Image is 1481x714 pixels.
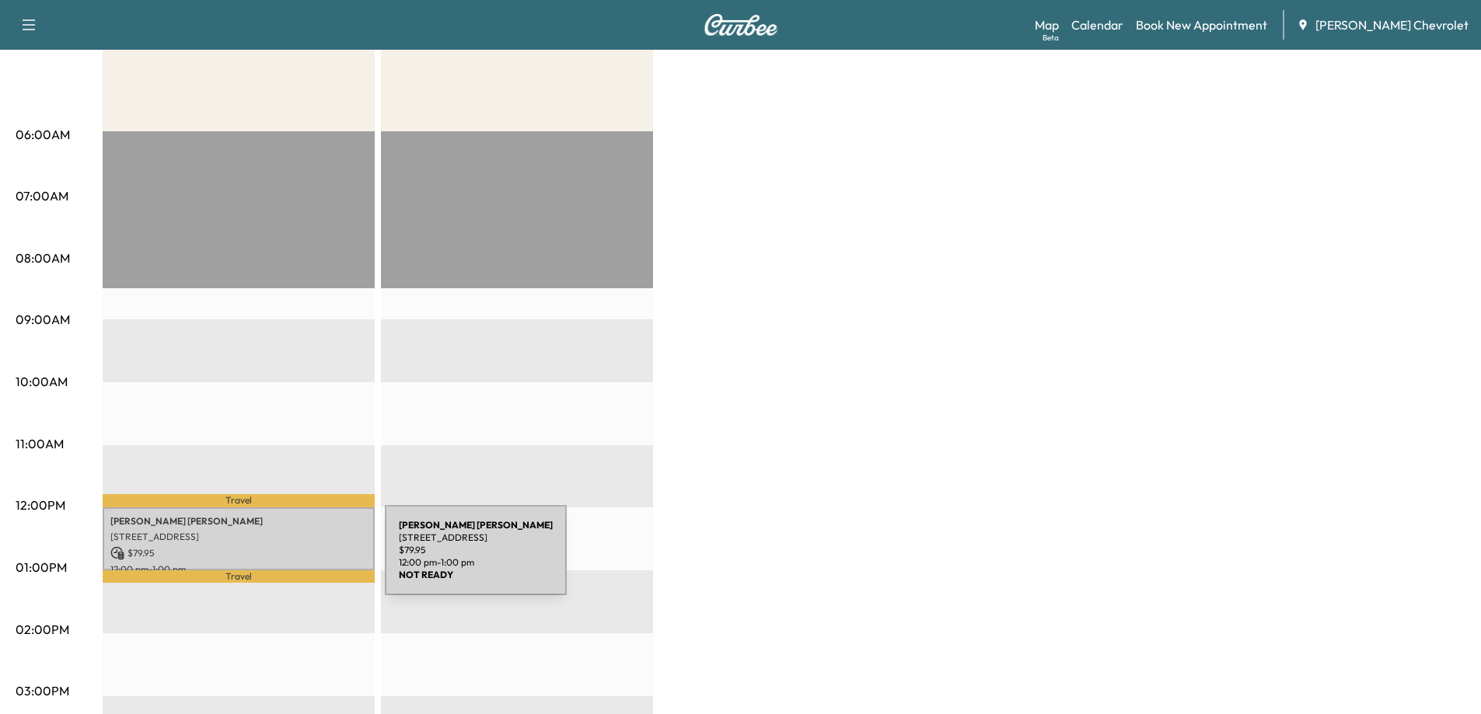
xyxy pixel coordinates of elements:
[704,14,778,36] img: Curbee Logo
[16,620,69,639] p: 02:00PM
[110,515,367,528] p: [PERSON_NAME] [PERSON_NAME]
[103,570,375,583] p: Travel
[16,310,70,329] p: 09:00AM
[16,186,68,205] p: 07:00AM
[16,434,64,453] p: 11:00AM
[1043,32,1059,44] div: Beta
[16,125,70,144] p: 06:00AM
[110,531,367,543] p: [STREET_ADDRESS]
[110,546,367,560] p: $ 79.95
[16,558,67,576] p: 01:00PM
[16,496,65,514] p: 12:00PM
[1315,16,1469,34] span: [PERSON_NAME] Chevrolet
[16,372,68,391] p: 10:00AM
[16,249,70,267] p: 08:00AM
[103,494,375,507] p: Travel
[110,563,367,576] p: 12:00 pm - 1:00 pm
[1136,16,1267,34] a: Book New Appointment
[1035,16,1059,34] a: MapBeta
[1071,16,1123,34] a: Calendar
[16,681,69,700] p: 03:00PM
